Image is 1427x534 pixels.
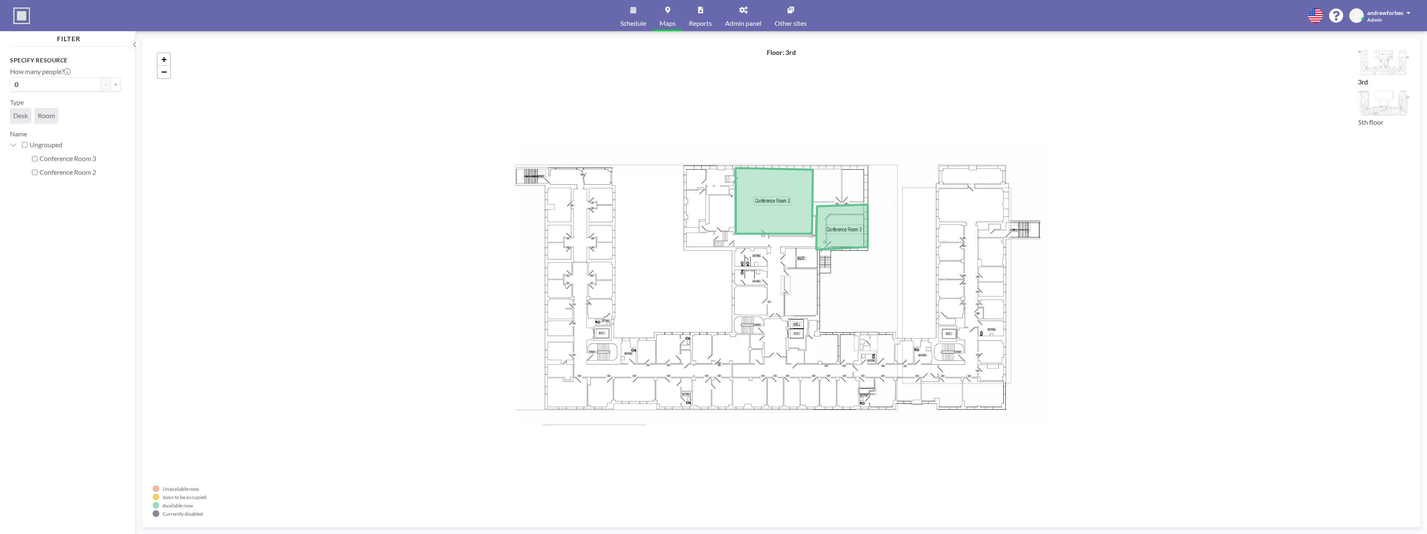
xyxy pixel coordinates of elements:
div: Unavailable now [163,486,199,492]
label: How many people? [10,67,71,76]
span: Desk [13,111,28,119]
label: Conference Room 2 [40,168,121,176]
span: Room [38,111,55,119]
label: Type [10,98,24,106]
label: 3rd [1358,78,1368,86]
button: - [101,77,111,91]
a: Zoom in [158,53,170,66]
img: 04c681277c74135787b27390c34cc49a.png [1358,89,1410,116]
h4: Floor: 3rd [767,48,796,57]
span: Other sites [775,20,807,27]
span: + [161,54,167,64]
h4: FILTER [10,31,127,43]
label: Name [10,130,27,138]
span: Reports [689,20,712,27]
span: Admin [1367,17,1382,23]
span: Maps [659,20,676,27]
a: Zoom out [158,66,170,78]
span: A [1355,12,1359,20]
span: andrewforbes [1367,9,1403,16]
h3: Specify resource [10,57,121,64]
div: Currently disabled [163,511,203,517]
div: Available now [163,502,193,509]
label: Ungrouped [30,141,121,149]
img: organization-logo [13,7,30,24]
img: 8dcfab3cb6d0600a4a7e1eed173ad5c4.png [1358,48,1410,76]
button: + [111,77,121,91]
div: Soon to be occupied [163,494,207,500]
label: 5th floor [1358,118,1383,126]
span: Schedule [620,20,646,27]
label: Conference Room 3 [40,154,121,163]
span: − [161,67,167,77]
span: Admin panel [725,20,761,27]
